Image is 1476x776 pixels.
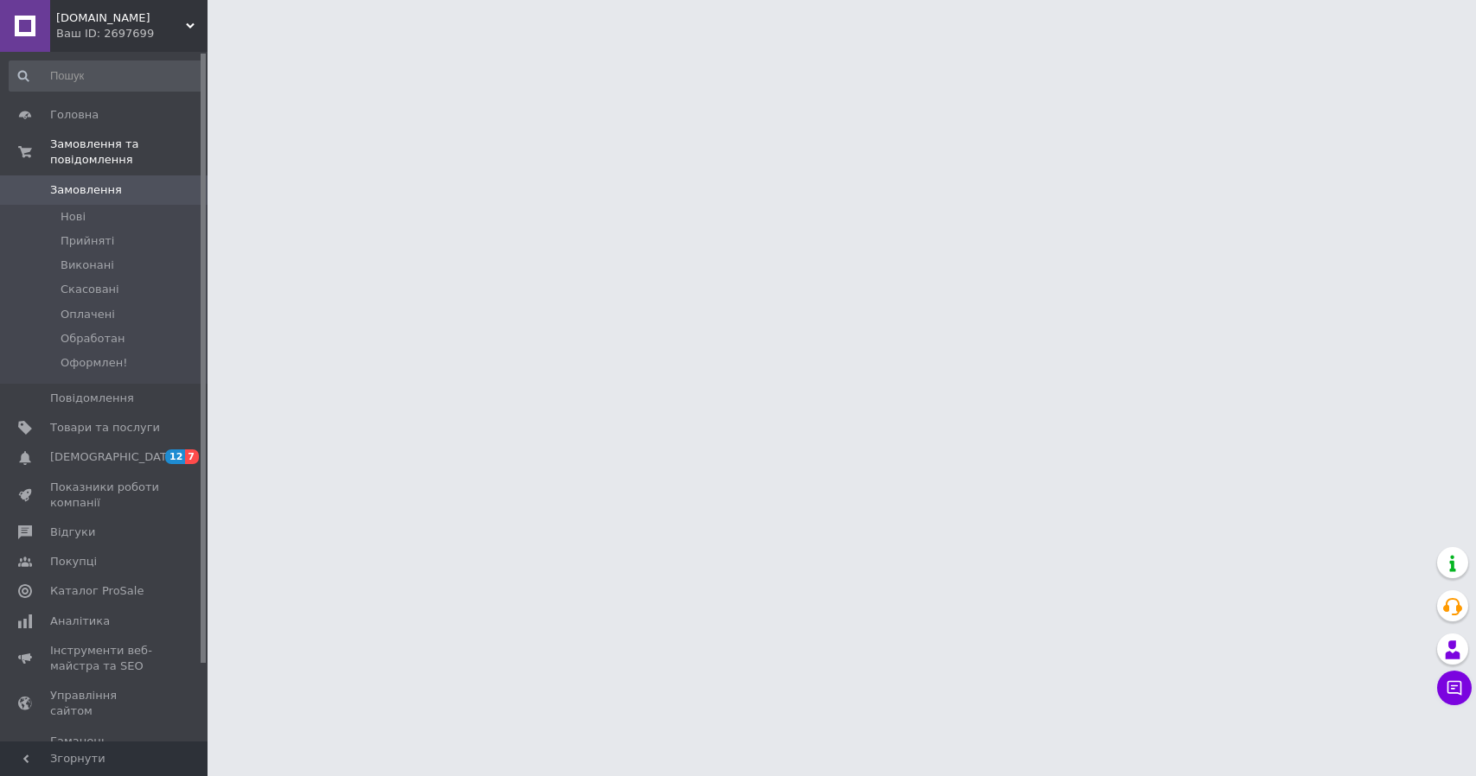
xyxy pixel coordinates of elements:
[50,583,144,599] span: Каталог ProSale
[61,233,114,249] span: Прийняті
[56,26,208,41] div: Ваш ID: 2697699
[50,420,160,436] span: Товари та послуги
[50,554,97,569] span: Покупці
[9,60,204,92] input: Пошук
[50,614,110,629] span: Аналітика
[185,449,199,464] span: 7
[61,331,125,347] span: Обработан
[1437,671,1472,705] button: Чат з покупцем
[50,182,122,198] span: Замовлення
[61,209,86,225] span: Нові
[50,734,160,765] span: Гаманець компанії
[50,391,134,406] span: Повідомлення
[56,10,186,26] span: 7333.com.ua
[50,480,160,511] span: Показники роботи компанії
[165,449,185,464] span: 12
[61,307,115,322] span: Оплачені
[50,525,95,540] span: Відгуки
[61,282,119,297] span: Скасовані
[50,643,160,674] span: Інструменти веб-майстра та SEO
[61,355,127,371] span: Оформлен!
[50,137,208,168] span: Замовлення та повідомлення
[61,258,114,273] span: Виконані
[50,449,178,465] span: [DEMOGRAPHIC_DATA]
[50,688,160,719] span: Управління сайтом
[50,107,99,123] span: Головна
